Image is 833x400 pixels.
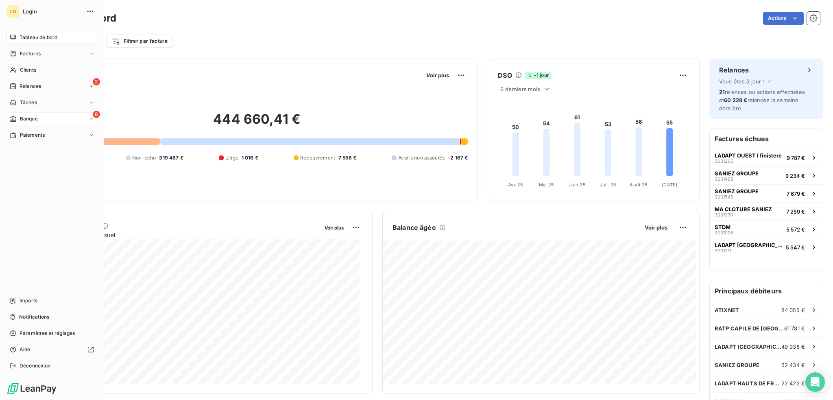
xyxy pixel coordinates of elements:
span: Notifications [19,313,49,321]
h2: 444 660,41 € [46,111,468,136]
tspan: Juil. 25 [600,182,616,188]
tspan: [DATE] [662,182,678,188]
span: Imports [20,297,37,304]
span: 3031206 [715,159,733,164]
span: 3031028 [715,230,733,235]
span: LADAPT [GEOGRAPHIC_DATA] ([GEOGRAPHIC_DATA]) [715,242,783,248]
span: 7 556 € [338,154,356,162]
span: 3031468 [715,177,733,181]
span: LADAPT OUEST I finistere [715,152,782,159]
button: LADAPT [GEOGRAPHIC_DATA] ([GEOGRAPHIC_DATA])30313115 547 € [710,238,823,256]
span: Clients [20,66,36,74]
span: Paiements [20,131,45,139]
button: STDM30310285 572 € [710,220,823,238]
span: SANIEZ GROUPE [715,188,759,195]
div: LO [7,5,20,18]
span: Voir plus [645,224,667,231]
a: Aide [7,343,97,356]
span: 8 [93,111,100,118]
button: SANIEZ GROUPE30315457 679 € [710,184,823,202]
span: 5 572 € [786,226,805,233]
span: 3031311 [715,248,731,253]
h6: DSO [498,70,512,80]
span: 6 derniers mois [500,86,540,92]
span: SANIEZ GROUPE [715,170,759,177]
span: RATP CAP ILE DE [GEOGRAPHIC_DATA] [715,325,784,332]
button: Filtrer par facture [106,35,173,48]
span: Tâches [20,99,37,106]
span: Tableau de bord [20,34,57,41]
span: 9 787 € [787,155,805,161]
span: Chiffre d'affaires mensuel [46,231,319,239]
span: Déconnexion [20,362,51,369]
span: Login [23,8,81,15]
button: Voir plus [424,72,451,79]
span: 3031270 [715,212,733,217]
h6: Factures échues [710,129,823,149]
span: Voir plus [325,225,344,231]
span: Aide [20,346,31,353]
button: SANIEZ GROUPE30314689 234 € [710,166,823,184]
h6: Principaux débiteurs [710,281,823,301]
button: LADAPT OUEST I finistere30312069 787 € [710,149,823,166]
span: Paramètres et réglages [20,330,75,337]
span: Voir plus [426,72,449,79]
span: 22 422 € [781,380,805,387]
span: MA CLOTURE SANIEZ [715,206,772,212]
tspan: Août 25 [630,182,648,188]
span: 60 228 € [724,97,747,103]
h6: Relances [719,65,749,75]
span: SANIEZ GROUPE [715,362,759,368]
span: Recouvrement [300,154,335,162]
span: 2 [93,78,100,85]
span: STDM [715,224,731,230]
span: relances ou actions effectuées et relancés la semaine dernière. [719,89,805,111]
button: Voir plus [642,224,670,231]
span: Non-échu [132,154,156,162]
h6: Balance âgée [393,223,436,232]
span: 21 [719,89,725,95]
button: Actions [763,12,804,25]
span: Avoirs non associés [398,154,445,162]
tspan: Avr. 25 [508,182,523,188]
span: Banque [20,115,38,122]
span: 84 055 € [781,307,805,313]
span: LADAPT [GEOGRAPHIC_DATA] ([GEOGRAPHIC_DATA]) [715,343,781,350]
span: 3031545 [715,195,733,199]
button: Voir plus [322,224,346,231]
span: 5 547 € [786,244,805,251]
span: Factures [20,50,41,57]
span: ATIXNET [715,307,739,313]
tspan: Juin 25 [569,182,586,188]
span: 7 679 € [787,190,805,197]
span: 9 234 € [785,173,805,179]
span: -1 jour [525,72,552,79]
span: Litige [225,154,238,162]
span: LADAPT HAUTS DE FRANCE [715,380,781,387]
span: 49 938 € [781,343,805,350]
img: Logo LeanPay [7,382,57,395]
span: Relances [20,83,41,90]
span: 319 487 € [159,154,183,162]
span: 7 259 € [786,208,805,215]
span: 1 016 € [242,154,258,162]
tspan: Mai 25 [539,182,554,188]
span: 32 434 € [781,362,805,368]
span: -2 167 € [448,154,468,162]
span: Vous êtes à jour ! [719,78,765,85]
button: MA CLOTURE SANIEZ30312707 259 € [710,202,823,220]
div: Open Intercom Messenger [805,372,825,392]
span: 61 781 € [784,325,805,332]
